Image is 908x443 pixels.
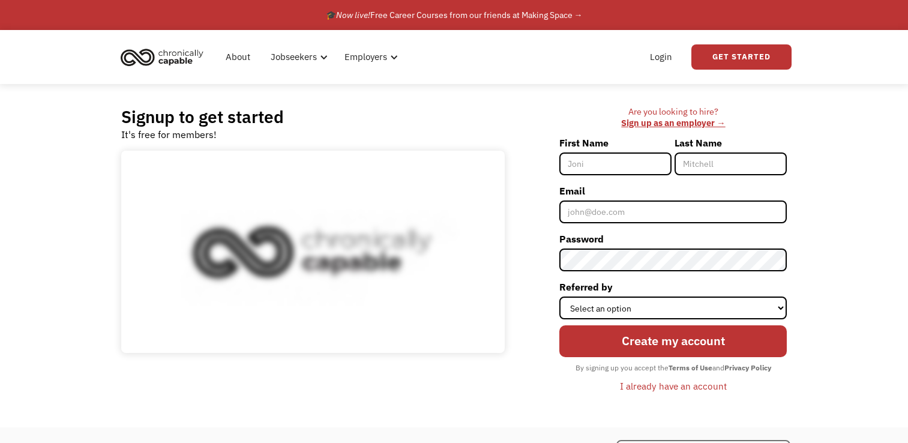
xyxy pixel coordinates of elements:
[218,38,257,76] a: About
[559,181,787,200] label: Email
[559,152,672,175] input: Joni
[675,133,787,152] label: Last Name
[691,44,792,70] a: Get Started
[337,38,401,76] div: Employers
[559,133,787,396] form: Member-Signup-Form
[121,106,284,127] h2: Signup to get started
[344,50,387,64] div: Employers
[643,38,679,76] a: Login
[675,152,787,175] input: Mitchell
[611,376,736,396] a: I already have an account
[263,38,331,76] div: Jobseekers
[336,10,370,20] em: Now live!
[559,277,787,297] label: Referred by
[117,44,212,70] a: home
[559,200,787,223] input: john@doe.com
[669,363,712,372] strong: Terms of Use
[326,8,583,22] div: 🎓 Free Career Courses from our friends at Making Space →
[121,127,217,142] div: It's free for members!
[724,363,771,372] strong: Privacy Policy
[621,117,725,128] a: Sign up as an employer →
[117,44,207,70] img: Chronically Capable logo
[570,360,777,376] div: By signing up you accept the and
[559,325,787,358] input: Create my account
[271,50,317,64] div: Jobseekers
[559,106,787,128] div: Are you looking to hire? ‍
[559,133,672,152] label: First Name
[620,379,727,393] div: I already have an account
[559,229,787,249] label: Password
